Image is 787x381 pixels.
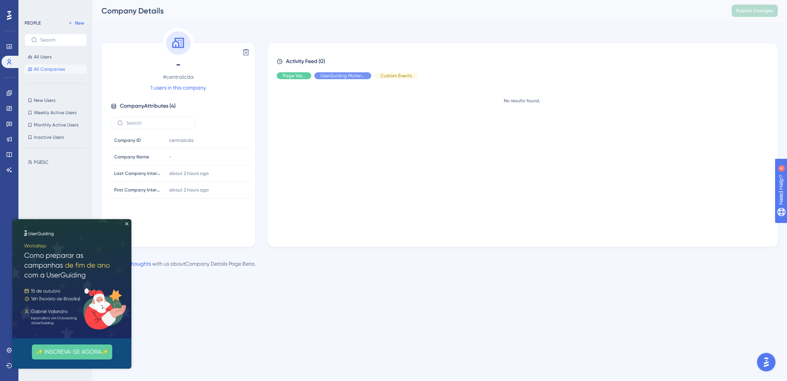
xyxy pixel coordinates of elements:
span: Last Company Interaction [114,170,160,176]
a: 1 users in this company [151,83,206,92]
button: New Users [25,96,87,105]
span: All Users [34,54,51,60]
div: No results found. [277,98,767,104]
button: All Users [25,52,87,62]
span: Company ID [114,137,141,143]
span: PGESC [34,159,48,165]
span: Company Attributes ( 4 ) [120,101,176,111]
iframe: UserGuiding AI Assistant Launcher [755,351,778,374]
span: First Company Interaction [114,187,160,193]
span: New Users [34,97,55,103]
div: 6 [53,4,56,10]
span: Custom Events [380,73,412,79]
input: Search [40,37,80,43]
span: Inactive Users [34,134,64,140]
div: Company Details [101,5,712,16]
span: New [75,20,84,26]
span: Need Help? [18,2,48,11]
span: - [111,58,246,71]
div: Close Preview [113,3,116,6]
span: Activity Feed (0) [286,57,325,66]
button: PGESC [25,158,91,167]
span: # centralcda [111,72,246,82]
span: UserGuiding Material [320,73,365,79]
button: All Companies [25,65,87,74]
span: All Companies [34,66,65,72]
button: ✨ INSCREVA-SE AGORA✨ [20,125,100,140]
span: centralcda [169,137,194,143]
span: Publish Changes [736,8,773,14]
button: Publish Changes [732,5,778,17]
button: Monthly Active Users [25,120,87,130]
time: about 2 hours ago [169,171,209,176]
span: Weekly Active Users [34,110,76,116]
input: Search [126,120,189,126]
div: with us about Company Details Page Beta . [101,259,256,268]
div: PEOPLE [25,20,41,26]
span: Company Name [114,154,149,160]
time: about 2 hours ago [169,187,209,193]
button: Weekly Active Users [25,108,87,117]
button: Inactive Users [25,133,87,142]
span: - [169,154,171,160]
button: New [65,18,87,28]
span: Page View [283,73,305,79]
span: Monthly Active Users [34,122,78,128]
